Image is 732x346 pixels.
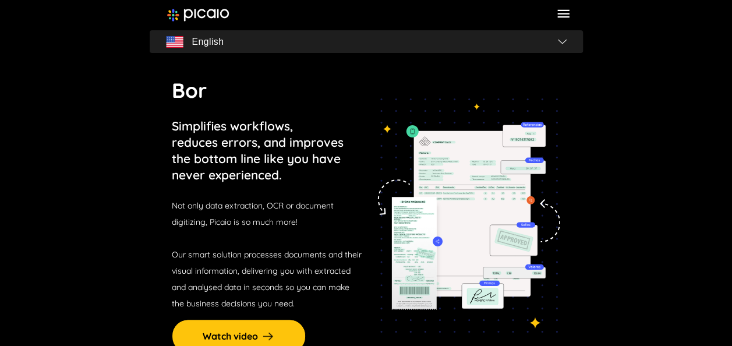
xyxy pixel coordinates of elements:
[167,9,229,22] img: image
[370,98,560,332] img: tedioso-img
[172,200,334,227] span: Not only data extraction, OCR or document digitizing, Picaio is so much more!
[192,34,224,50] span: English
[150,30,583,54] button: flagEnglishflag
[558,39,567,44] img: flag
[172,249,362,309] span: Our smart solution processes documents and their visual information, delivering you with extracte...
[261,329,275,343] img: arrow-right
[172,77,207,103] span: Bor
[172,118,344,183] p: Simplifies workflows, reduces errors, and improves the bottom line like you have never experienced.
[166,36,183,48] img: flag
